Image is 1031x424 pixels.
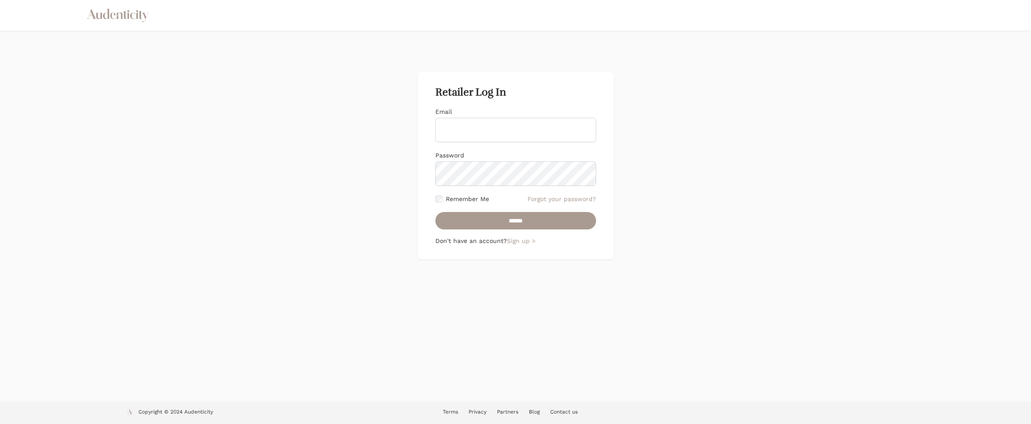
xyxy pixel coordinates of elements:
a: Terms [443,409,458,415]
a: Contact us [550,409,578,415]
a: Sign up > [507,237,535,244]
label: Remember Me [446,195,489,203]
p: Don't have an account? [435,236,596,245]
a: Privacy [469,409,486,415]
a: Partners [497,409,518,415]
label: Email [435,108,452,115]
a: Blog [529,409,540,415]
label: Password [435,152,464,159]
h2: Retailer Log In [435,86,596,99]
p: Copyright © 2024 Audenticity [138,408,213,417]
a: Forgot your password? [528,195,596,203]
